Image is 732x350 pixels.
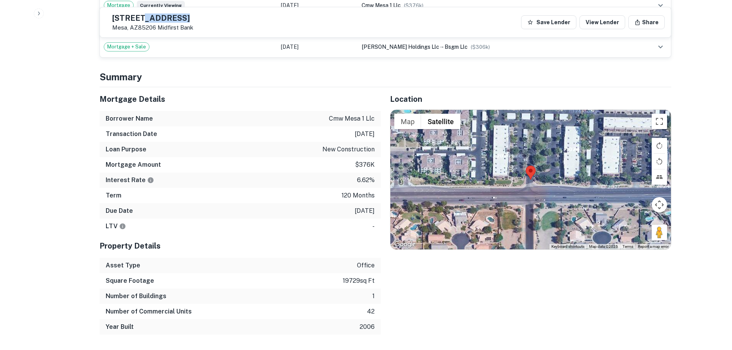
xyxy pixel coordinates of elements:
[277,36,358,57] td: [DATE]
[404,3,423,8] span: ($ 376k )
[106,129,157,139] h6: Transaction Date
[628,15,665,29] button: Share
[106,114,153,123] h6: Borrower Name
[119,223,126,230] svg: LTVs displayed on the website are for informational purposes only and may be reported incorrectly...
[521,15,576,29] button: Save Lender
[652,138,667,153] button: Rotate map clockwise
[100,70,671,84] h4: Summary
[551,244,584,249] button: Keyboard shortcuts
[106,206,133,216] h6: Due Date
[362,43,626,51] div: →
[589,244,618,249] span: Map data ©2025
[392,239,418,249] img: Google
[137,1,185,10] span: Currently viewing
[579,15,625,29] a: View Lender
[106,191,121,200] h6: Term
[100,240,381,252] h5: Property Details
[355,206,375,216] p: [DATE]
[112,24,193,31] p: Mesa, AZ85206
[652,154,667,169] button: Rotate map counterclockwise
[421,114,460,129] button: Show satellite imagery
[106,261,140,270] h6: Asset Type
[390,93,671,105] h5: Location
[357,261,375,270] p: office
[147,177,154,184] svg: The interest rates displayed on the website are for informational purposes only and may be report...
[360,322,375,332] p: 2006
[372,222,375,231] p: -
[342,191,375,200] p: 120 months
[394,114,421,129] button: Show street map
[100,93,381,105] h5: Mortgage Details
[106,160,161,169] h6: Mortgage Amount
[367,307,375,316] p: 42
[106,222,126,231] h6: LTV
[106,145,146,154] h6: Loan Purpose
[355,160,375,169] p: $376k
[362,44,439,50] span: [PERSON_NAME] holdings llc
[104,43,149,51] span: Mortgage + Sale
[652,197,667,212] button: Map camera controls
[652,169,667,185] button: Tilt map
[322,145,375,154] p: new construction
[355,129,375,139] p: [DATE]
[106,176,154,185] h6: Interest Rate
[329,114,375,123] p: cmw mesa 1 llc
[392,239,418,249] a: Open this area in Google Maps (opens a new window)
[445,44,468,50] span: bsgm llc
[106,322,134,332] h6: Year Built
[372,292,375,301] p: 1
[694,289,732,325] iframe: Chat Widget
[652,114,667,129] button: Toggle fullscreen view
[158,24,193,31] a: Midfirst Bank
[654,40,667,53] button: expand row
[357,176,375,185] p: 6.62%
[106,307,192,316] h6: Number of Commercial Units
[106,276,154,285] h6: Square Footage
[622,244,633,249] a: Terms (opens in new tab)
[112,14,193,22] h5: [STREET_ADDRESS]
[471,44,490,50] span: ($ 306k )
[652,225,667,240] button: Drag Pegman onto the map to open Street View
[104,2,133,9] span: Mortgage
[638,244,669,249] a: Report a map error
[106,292,166,301] h6: Number of Buildings
[343,276,375,285] p: 19729 sq ft
[362,2,401,8] span: cmw mesa 1 llc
